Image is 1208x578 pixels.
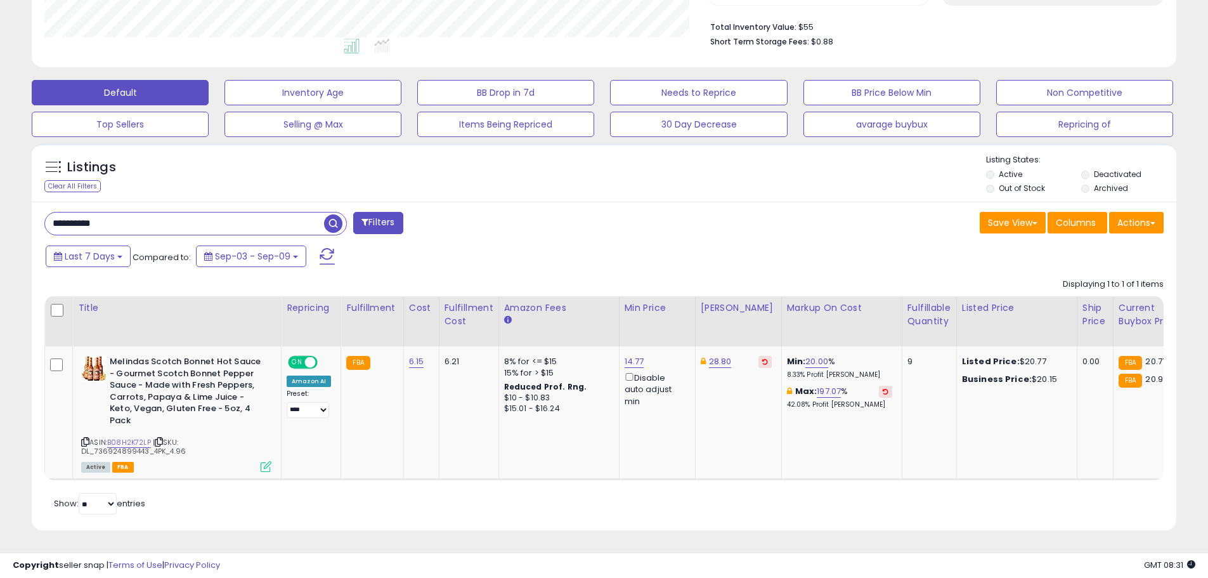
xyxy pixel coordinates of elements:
[67,159,116,176] h5: Listings
[962,356,1067,367] div: $20.77
[196,246,306,267] button: Sep-03 - Sep-09
[1063,279,1164,291] div: Displaying 1 to 1 of 1 items
[44,180,101,192] div: Clear All Filters
[1119,356,1142,370] small: FBA
[346,356,370,370] small: FBA
[133,251,191,263] span: Compared to:
[709,355,732,368] a: 28.80
[13,559,59,571] strong: Copyright
[445,301,493,328] div: Fulfillment Cost
[289,357,305,368] span: ON
[1094,183,1128,194] label: Archived
[795,385,817,397] b: Max:
[81,437,186,456] span: | SKU: DL_736924899443_4PK_4.96
[504,393,609,404] div: $10 - $10.83
[504,301,614,315] div: Amazon Fees
[1094,169,1141,180] label: Deactivated
[346,301,398,315] div: Fulfillment
[54,497,145,509] span: Show: entries
[962,374,1067,385] div: $20.15
[46,246,131,267] button: Last 7 Days
[701,301,776,315] div: [PERSON_NAME]
[78,301,276,315] div: Title
[13,560,220,572] div: seller snap | |
[999,183,1045,194] label: Out of Stock
[504,404,609,414] div: $15.01 - $16.24
[353,212,403,234] button: Filters
[110,356,264,430] b: Melindas Scotch Bonnet Hot Sauce - Gourmet Scotch Bonnet Pepper Sauce - Made with Fresh Peppers, ...
[417,112,594,137] button: Items Being Repriced
[996,112,1173,137] button: Repricing of
[32,112,209,137] button: Top Sellers
[787,301,897,315] div: Markup on Cost
[1048,212,1107,233] button: Columns
[787,400,892,409] p: 42.08% Profit [PERSON_NAME]
[417,80,594,105] button: BB Drop in 7d
[409,301,434,315] div: Cost
[1056,216,1096,229] span: Columns
[805,355,828,368] a: 20.00
[962,301,1072,315] div: Listed Price
[107,437,151,448] a: B08H2K72LP
[999,169,1022,180] label: Active
[108,559,162,571] a: Terms of Use
[817,385,841,398] a: 197.07
[81,356,271,471] div: ASIN:
[710,36,809,47] b: Short Term Storage Fees:
[1145,373,1168,385] span: 20.99
[610,112,787,137] button: 30 Day Decrease
[1119,374,1142,388] small: FBA
[625,301,690,315] div: Min Price
[112,462,134,473] span: FBA
[625,355,644,368] a: 14.77
[962,355,1020,367] b: Listed Price:
[962,373,1032,385] b: Business Price:
[287,301,335,315] div: Repricing
[787,386,892,409] div: %
[1082,301,1108,328] div: Ship Price
[1144,559,1195,571] span: 2025-09-17 08:31 GMT
[32,80,209,105] button: Default
[224,80,401,105] button: Inventory Age
[504,315,512,326] small: Amazon Fees.
[907,301,951,328] div: Fulfillable Quantity
[986,154,1176,166] p: Listing States:
[1109,212,1164,233] button: Actions
[803,80,980,105] button: BB Price Below Min
[316,357,336,368] span: OFF
[287,376,331,387] div: Amazon AI
[81,356,107,381] img: 51JmQSaT1VL._SL40_.jpg
[625,371,685,407] div: Disable auto adjust min
[287,390,331,418] div: Preset:
[409,355,424,368] a: 6.15
[81,462,110,473] span: All listings currently available for purchase on Amazon
[215,250,290,263] span: Sep-03 - Sep-09
[445,356,489,367] div: 6.21
[787,371,892,379] p: 8.33% Profit [PERSON_NAME]
[710,22,796,32] b: Total Inventory Value:
[504,356,609,367] div: 8% for <= $15
[907,356,947,367] div: 9
[803,112,980,137] button: avarage buybux
[787,355,806,367] b: Min:
[996,80,1173,105] button: Non Competitive
[504,381,587,392] b: Reduced Prof. Rng.
[811,36,833,48] span: $0.88
[781,296,902,346] th: The percentage added to the cost of goods (COGS) that forms the calculator for Min & Max prices.
[710,18,1154,34] li: $55
[787,356,892,379] div: %
[65,250,115,263] span: Last 7 Days
[504,367,609,379] div: 15% for > $15
[980,212,1046,233] button: Save View
[224,112,401,137] button: Selling @ Max
[164,559,220,571] a: Privacy Policy
[1145,355,1167,367] span: 20.77
[1082,356,1103,367] div: 0.00
[610,80,787,105] button: Needs to Reprice
[1119,301,1184,328] div: Current Buybox Price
